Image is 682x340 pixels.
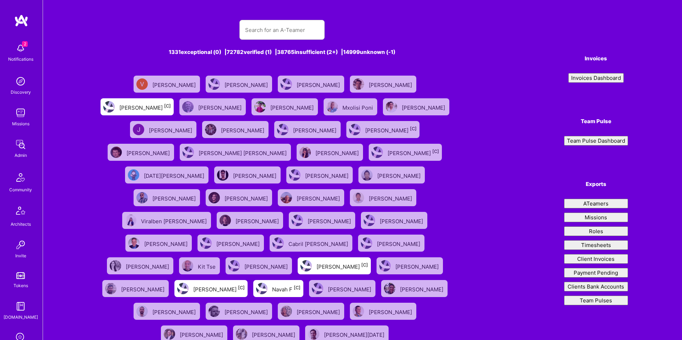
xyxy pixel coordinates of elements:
div: [PERSON_NAME] [402,102,446,111]
button: Roles [564,226,628,236]
button: Team Pulses [564,296,628,305]
img: User Avatar [220,215,231,226]
div: Kit Tse [198,261,217,270]
a: User Avatar[PERSON_NAME] [249,95,321,118]
img: User Avatar [110,260,121,272]
img: teamwork [13,106,28,120]
div: Viralben [PERSON_NAME] [141,216,208,225]
a: User Avatar[PERSON_NAME] [275,73,347,95]
div: [PERSON_NAME] [224,307,269,316]
img: User Avatar [349,124,361,135]
a: User Avatar[PERSON_NAME] [131,73,203,95]
img: User Avatar [281,192,292,203]
div: [PERSON_NAME] [293,125,338,134]
img: User Avatar [164,328,175,340]
img: User Avatar [177,283,189,294]
img: User Avatar [281,78,292,90]
div: [PERSON_NAME] [316,261,368,270]
sup: [C] [432,149,439,154]
img: User Avatar [125,215,136,226]
img: User Avatar [372,147,383,158]
a: User Avatar[PERSON_NAME] [275,186,347,209]
div: [PERSON_NAME] [216,238,261,248]
a: User Avatar[PERSON_NAME] [203,300,275,323]
button: Missions [564,213,628,222]
a: User Avatar[PERSON_NAME] [347,186,419,209]
div: [PERSON_NAME] [252,329,297,339]
span: 2 [22,41,28,47]
img: User Avatar [228,260,240,272]
img: User Avatar [281,306,292,317]
a: User Avatar[PERSON_NAME] [127,118,199,141]
div: [PERSON_NAME] [144,238,189,248]
img: User Avatar [182,101,194,113]
div: Admin [15,152,27,159]
div: [PERSON_NAME] [244,261,289,270]
input: Search for an A-Teamer [245,21,319,39]
a: User Avatar[PERSON_NAME] [271,118,343,141]
div: [PERSON_NAME] [224,79,269,89]
a: User Avatar[PERSON_NAME] [356,164,428,186]
button: Timesheets [564,240,628,250]
div: [PERSON_NAME] [369,193,413,202]
div: Notifications [8,55,33,63]
div: Discovery [11,88,31,96]
a: User Avatar[PERSON_NAME] [347,73,419,95]
div: [PERSON_NAME] [308,216,352,225]
a: User Avatar[PERSON_NAME] [347,300,419,323]
a: Team Pulse Dashboard [564,136,628,146]
img: User Avatar [353,306,364,317]
a: User Avatar[PERSON_NAME] [358,209,430,232]
div: [PERSON_NAME] [400,284,445,293]
div: [PERSON_NAME] [315,148,360,157]
img: discovery [13,74,28,88]
a: User Avatar[PERSON_NAME] [286,209,358,232]
div: Mxolisi Poni [342,102,374,111]
button: Clients Bank Accounts [564,282,628,291]
a: User Avatar[PERSON_NAME] [123,232,195,254]
img: User Avatar [289,169,301,181]
a: User Avatar[PERSON_NAME] [105,141,177,164]
div: Architects [11,220,31,228]
img: logo [14,14,28,27]
a: User Avatar[PERSON_NAME] [374,254,446,277]
div: [PERSON_NAME] [270,102,315,111]
button: Invoices Dashboard [568,73,624,83]
h4: Invoices [564,55,628,62]
a: User Avatar[PERSON_NAME] [199,118,271,141]
img: User Avatar [209,192,220,203]
img: User Avatar [308,328,319,340]
a: User AvatarViralben [PERSON_NAME] [119,209,214,232]
img: Community [12,169,29,186]
a: User Avatar[PERSON_NAME] [99,277,172,300]
div: [PERSON_NAME] [152,79,197,89]
img: bell [13,41,28,55]
div: [PERSON_NAME] [233,170,278,180]
div: [PERSON_NAME] [305,170,350,180]
div: [PERSON_NAME] [395,261,440,270]
img: User Avatar [236,328,247,340]
div: [PERSON_NAME] [224,193,269,202]
img: Architects [12,203,29,220]
img: User Avatar [386,101,397,113]
img: User Avatar [353,78,364,90]
a: User Avatar[PERSON_NAME][C] [98,95,177,118]
a: Invoices Dashboard [564,73,628,83]
img: tokens [16,272,25,279]
a: User Avatar[PERSON_NAME] [275,300,347,323]
a: User AvatarCabril [PERSON_NAME] [267,232,355,254]
img: User Avatar [254,101,266,113]
img: Invite [13,238,28,252]
div: [PERSON_NAME] [149,125,194,134]
a: User AvatarKit Tse [176,254,223,277]
a: User AvatarNavah F[C] [250,277,306,300]
div: [PERSON_NAME] [365,125,417,134]
img: User Avatar [183,147,194,158]
a: User Avatar[PERSON_NAME] [355,232,427,254]
img: User Avatar [103,101,115,113]
a: User Avatar[PERSON_NAME] [211,164,283,186]
a: User Avatar[PERSON_NAME] [PERSON_NAME] [177,141,294,164]
a: User Avatar[PERSON_NAME] [380,95,452,118]
img: User Avatar [133,124,144,135]
div: [PERSON_NAME] [377,170,422,180]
